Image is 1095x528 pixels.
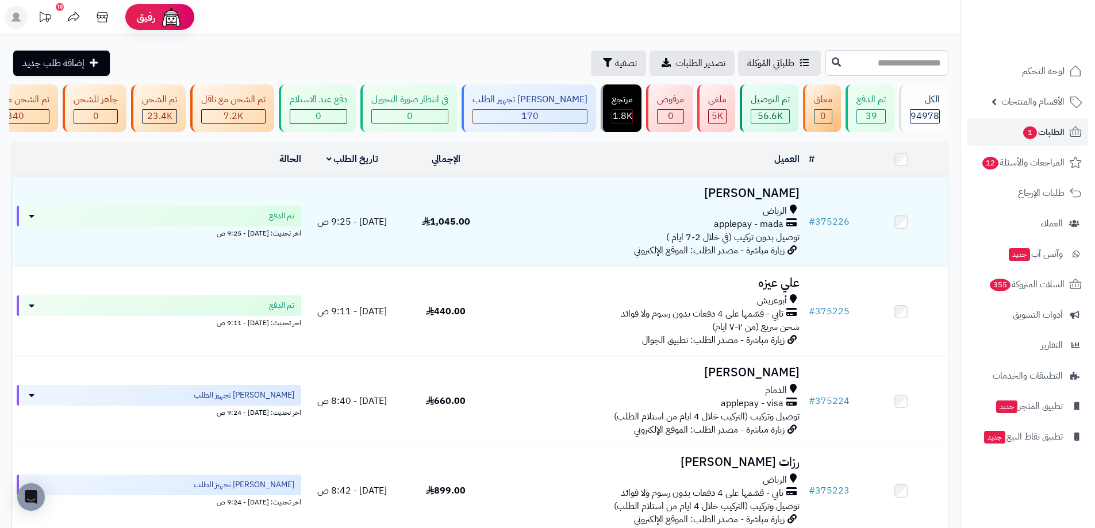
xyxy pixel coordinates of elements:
[809,394,850,408] a: #375224
[989,276,1065,292] span: السلات المتروكة
[983,429,1063,445] span: تطبيق نقاط البيع
[371,93,448,106] div: في انتظار صورة التحويل
[644,84,695,132] a: مرفوض 0
[738,51,821,76] a: طلباتي المُوكلة
[809,305,850,318] a: #375225
[758,109,783,123] span: 56.6K
[93,109,99,123] span: 0
[897,84,951,132] a: الكل94978
[1008,246,1063,262] span: وآتس آب
[17,483,45,511] div: Open Intercom Messenger
[269,210,294,222] span: تم الدفع
[426,394,466,408] span: 660.00
[634,244,785,257] span: زيارة مباشرة - مصدر الطلب: الموقع الإلكتروني
[74,110,117,123] div: 0
[613,109,632,123] span: 1.8K
[981,155,1065,171] span: المراجعات والأسئلة
[990,279,1011,291] span: 355
[843,84,897,132] a: تم الدفع 39
[809,394,815,408] span: #
[712,109,723,123] span: 5K
[615,56,637,70] span: تصفية
[714,218,783,231] span: applepay - mada
[22,56,84,70] span: إضافة طلب جديد
[194,479,294,491] span: [PERSON_NAME] تجهيز الطلب
[17,495,301,507] div: اخر تحديث: [DATE] - 9:24 ص
[1041,337,1063,353] span: التقارير
[910,93,940,106] div: الكل
[74,93,118,106] div: جاهز للشحن
[426,484,466,498] span: 899.00
[709,110,726,123] div: 4971
[967,301,1088,329] a: أدوات التسويق
[967,332,1088,359] a: التقارير
[598,84,644,132] a: مرتجع 1.8K
[995,398,1063,414] span: تطبيق المتجر
[737,84,801,132] a: تم التوصيل 56.6K
[657,93,684,106] div: مرفوض
[1022,63,1065,79] span: لوحة التحكم
[7,109,24,123] span: 340
[276,84,358,132] a: دفع عند الاستلام 0
[809,305,815,318] span: #
[967,118,1088,146] a: الطلبات1
[317,484,387,498] span: [DATE] - 8:42 ص
[459,84,598,132] a: [PERSON_NAME] تجهيز الطلب 170
[676,56,725,70] span: تصدير الطلبات
[1023,126,1037,139] span: 1
[137,10,155,24] span: رفيق
[634,423,785,437] span: زيارة مباشرة - مصدر الطلب: الموقع الإلكتروني
[857,110,885,123] div: 39
[621,307,783,321] span: تابي - قسّمها على 4 دفعات بدون رسوم ولا فوائد
[497,456,800,469] h3: رزات [PERSON_NAME]
[747,56,794,70] span: طلباتي المُوكلة
[634,512,785,526] span: زيارة مباشرة - مصدر الطلب: الموقع الإلكتروني
[614,410,800,423] span: توصيل وتركيب (التركيب خلال 4 ايام من استلام الطلب)
[612,110,632,123] div: 1811
[1001,94,1065,110] span: الأقسام والمنتجات
[993,368,1063,384] span: التطبيقات والخدمات
[290,93,347,106] div: دفع عند الاستلام
[269,300,294,311] span: تم الدفع
[497,276,800,290] h3: علي عيزه
[473,110,587,123] div: 170
[996,400,1017,413] span: جديد
[809,152,814,166] a: #
[814,93,832,106] div: معلق
[967,240,1088,268] a: وآتس آبجديد
[757,294,787,307] span: أبوعريش
[407,109,413,123] span: 0
[317,305,387,318] span: [DATE] - 9:11 ص
[967,362,1088,390] a: التطبيقات والخدمات
[30,6,59,32] a: تحديثات المنصة
[17,226,301,238] div: اخر تحديث: [DATE] - 9:25 ص
[763,205,787,218] span: الرياض
[967,271,1088,298] a: السلات المتروكة355
[866,109,877,123] span: 39
[521,109,539,123] span: 170
[774,152,800,166] a: العميل
[472,93,587,106] div: [PERSON_NAME] تجهيز الطلب
[814,110,832,123] div: 0
[358,84,459,132] a: في انتظار صورة التحويل 0
[317,394,387,408] span: [DATE] - 8:40 ص
[1009,248,1030,261] span: جديد
[642,333,785,347] span: زيارة مباشرة - مصدر الطلب: تطبيق الجوال
[967,179,1088,207] a: طلبات الإرجاع
[497,187,800,200] h3: [PERSON_NAME]
[809,484,815,498] span: #
[809,215,850,229] a: #375226
[765,384,787,397] span: الدمام
[317,215,387,229] span: [DATE] - 9:25 ص
[426,305,466,318] span: 440.00
[982,157,998,169] span: 12
[142,93,177,106] div: تم الشحن
[621,487,783,500] span: تابي - قسّمها على 4 دفعات بدون رسوم ولا فوائد
[1013,307,1063,323] span: أدوات التسويق
[1040,215,1063,232] span: العملاء
[224,109,243,123] span: 7.2K
[497,366,800,379] h3: [PERSON_NAME]
[432,152,460,166] a: الإجمالي
[809,215,815,229] span: #
[809,484,850,498] a: #375223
